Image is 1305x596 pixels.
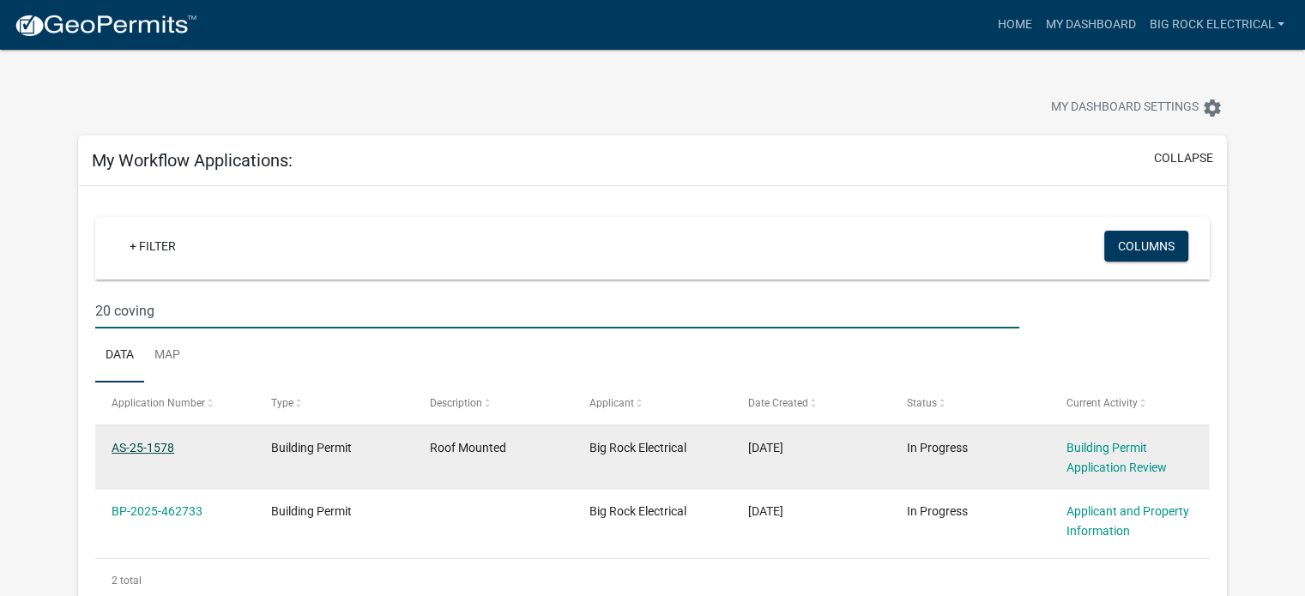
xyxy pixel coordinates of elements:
a: + Filter [116,231,190,262]
span: Status [907,397,937,409]
a: Big Rock Electrical [1142,9,1291,41]
span: Description [430,397,482,409]
datatable-header-cell: Description [414,382,572,424]
i: settings [1202,98,1223,118]
span: Big Rock Electrical [589,441,686,455]
a: BP-2025-462733 [112,504,202,518]
span: Big Rock Electrical [589,504,686,518]
span: Date Created [748,397,808,409]
datatable-header-cell: Date Created [732,382,891,424]
button: My Dashboard Settingssettings [1037,91,1236,124]
span: 08/21/2025 [748,441,783,455]
h5: My Workflow Applications: [92,150,293,171]
span: In Progress [907,441,968,455]
a: Applicant and Property Information [1066,504,1189,538]
a: Map [144,328,190,383]
button: Columns [1104,231,1188,262]
datatable-header-cell: Status [891,382,1049,424]
a: AS-25-1578 [112,441,174,455]
span: Application Number [112,397,205,409]
a: Data [95,328,144,383]
datatable-header-cell: Application Number [95,382,254,424]
span: My Dashboard Settings [1051,98,1199,118]
span: Building Permit [271,441,352,455]
span: 08/12/2025 [748,504,783,518]
datatable-header-cell: Applicant [572,382,731,424]
a: My Dashboard [1038,9,1142,41]
span: Current Activity [1066,397,1138,409]
a: Building Permit Application Review [1066,441,1167,474]
button: collapse [1154,149,1213,167]
datatable-header-cell: Current Activity [1050,382,1209,424]
a: Home [990,9,1038,41]
span: Building Permit [271,504,352,518]
span: In Progress [907,504,968,518]
span: Applicant [589,397,634,409]
input: Search for applications [95,293,1019,328]
span: Roof Mounted [430,441,506,455]
span: Type [271,397,293,409]
datatable-header-cell: Type [254,382,413,424]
